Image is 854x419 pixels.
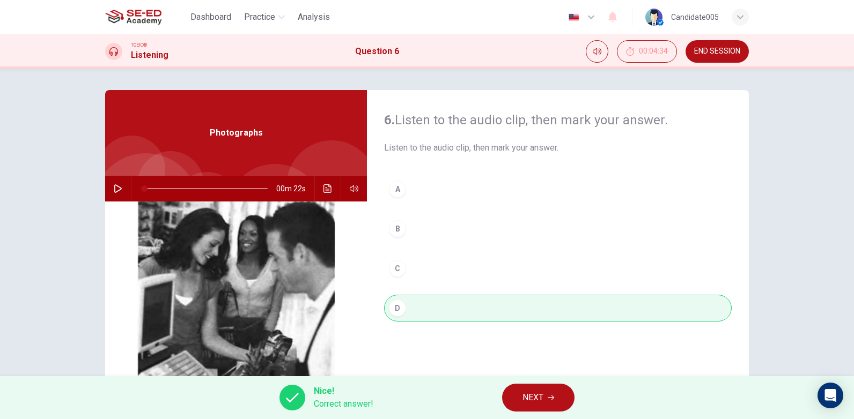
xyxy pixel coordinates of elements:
[244,11,275,24] span: Practice
[190,11,231,24] span: Dashboard
[639,47,668,56] span: 00:04:34
[105,6,161,28] img: SE-ED Academy logo
[210,126,263,139] span: Photographs
[276,176,314,201] span: 00m 22s
[293,8,334,27] button: Analysis
[686,40,749,63] button: END SESSION
[384,111,732,129] h4: Listen to the audio clip, then mark your answer.
[314,385,373,398] span: Nice!
[384,141,732,154] span: Listen to the audio clip, then mark your answer.
[502,384,575,411] button: NEXT
[186,8,235,27] button: Dashboard
[384,113,395,128] strong: 6.
[131,49,168,62] h1: Listening
[298,11,330,24] span: Analysis
[617,40,677,63] button: 00:04:34
[240,8,289,27] button: Practice
[617,40,677,63] div: Hide
[818,383,843,408] div: Open Intercom Messenger
[671,11,719,24] div: Candidate005
[567,13,580,21] img: en
[314,398,373,410] span: Correct answer!
[522,390,543,405] span: NEXT
[131,41,147,49] span: TOEIC®
[105,6,186,28] a: SE-ED Academy logo
[355,45,399,58] h1: Question 6
[694,47,740,56] span: END SESSION
[645,9,662,26] img: Profile picture
[586,40,608,63] div: Mute
[319,176,336,201] button: Click to see the audio transcription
